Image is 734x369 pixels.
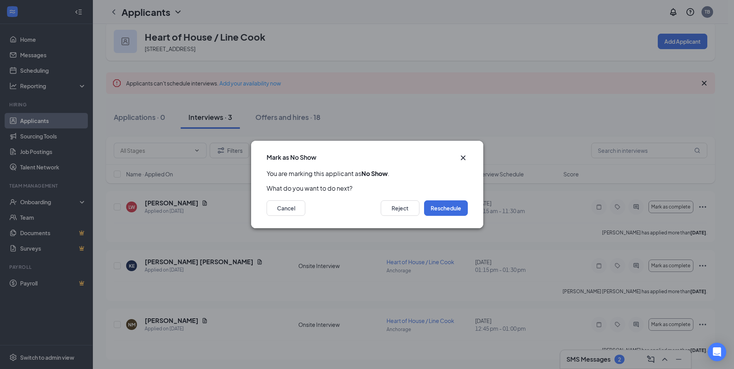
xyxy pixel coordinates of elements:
[381,200,419,216] button: Reject
[708,343,726,361] div: Open Intercom Messenger
[267,153,317,162] h3: Mark as No Show
[361,169,388,178] b: No Show
[267,169,468,178] p: You are marking this applicant as .
[459,153,468,162] svg: Cross
[459,153,468,162] button: Close
[267,200,305,216] button: Cancel
[424,200,468,216] button: Reschedule
[267,184,468,193] p: What do you want to do next?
